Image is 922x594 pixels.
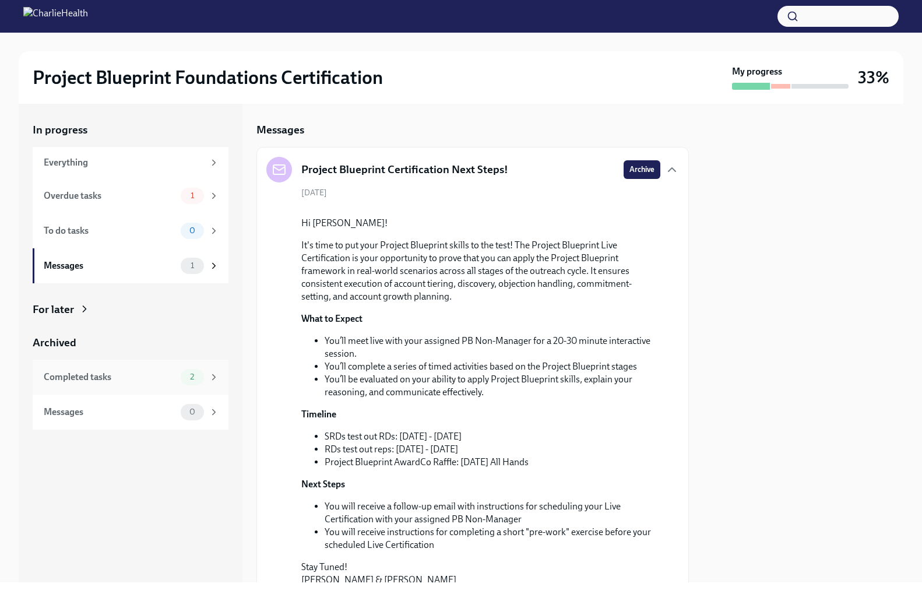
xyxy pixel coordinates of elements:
a: For later [33,302,228,317]
li: You’ll meet live with your assigned PB Non-Manager for a 20-30 minute interactive session. [325,335,660,360]
span: 1 [184,261,201,270]
span: 1 [184,191,201,200]
h5: Messages [256,122,304,138]
li: You will receive a follow-up email with instructions for scheduling your Live Certification with ... [325,500,660,526]
strong: Next Steps [301,479,345,490]
strong: My progress [732,65,782,78]
a: Completed tasks2 [33,360,228,395]
li: You’ll be evaluated on your ability to apply Project Blueprint skills, explain your reasoning, an... [325,373,660,399]
a: Messages1 [33,248,228,283]
div: Completed tasks [44,371,176,384]
h3: 33% [858,67,889,88]
a: Everything [33,147,228,178]
button: Archive [624,160,660,179]
img: CharlieHealth [23,7,88,26]
p: It's time to put your Project Blueprint skills to the test! The Project Blueprint Live Certificat... [301,239,660,303]
p: Hi [PERSON_NAME]! [301,217,660,230]
span: Archive [629,164,654,175]
a: In progress [33,122,228,138]
li: You will receive instructions for completing a short "pre-work" exercise before your scheduled Li... [325,526,660,551]
strong: What to Expect [301,313,363,324]
span: 2 [183,372,201,381]
li: Project Blueprint AwardCo Raffle: [DATE] All Hands [325,456,660,469]
p: Stay Tuned! [PERSON_NAME] & [PERSON_NAME] [301,561,660,586]
a: Overdue tasks1 [33,178,228,213]
span: [DATE] [301,187,327,198]
span: 0 [182,226,202,235]
a: Messages0 [33,395,228,430]
div: Everything [44,156,204,169]
li: RDs test out reps: [DATE] - [DATE] [325,443,660,456]
a: To do tasks0 [33,213,228,248]
div: Messages [44,259,176,272]
div: Messages [44,406,176,419]
h2: Project Blueprint Foundations Certification [33,66,383,89]
a: Archived [33,335,228,350]
li: SRDs test out RDs: [DATE] - [DATE] [325,430,660,443]
div: Overdue tasks [44,189,176,202]
strong: Timeline [301,409,336,420]
span: 0 [182,407,202,416]
li: You’ll complete a series of timed activities based on the Project Blueprint stages [325,360,660,373]
div: For later [33,302,74,317]
h5: Project Blueprint Certification Next Steps! [301,162,508,177]
div: To do tasks [44,224,176,237]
